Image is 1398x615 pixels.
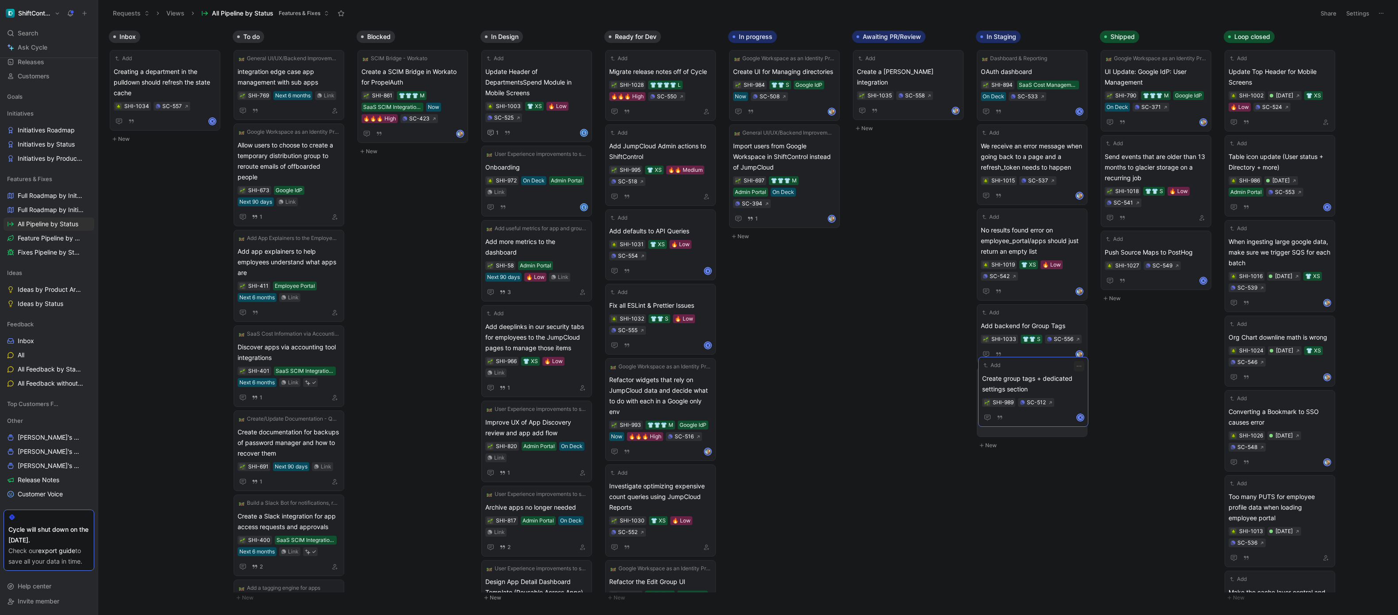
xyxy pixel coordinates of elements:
[363,103,422,112] div: SaaS SCIM Integrations
[250,212,264,222] button: 1
[6,9,15,18] img: ShiftControl
[1106,188,1113,194] div: 🌱
[1229,66,1331,88] span: Update Top Header for Mobile Screens
[609,66,712,77] span: Migrate release notes off of Cycle
[1239,176,1260,185] div: SHI-986
[1106,93,1113,99] button: 🌱
[1105,151,1207,183] span: Send events that are older than 13 months to glacier storage on a recurring job
[1275,188,1295,197] div: SC-553
[428,103,439,112] div: Now
[487,178,493,184] button: 🪲
[116,104,121,109] img: 🪲
[1114,54,1206,63] span: Google Workspace as an Identity Provider (IdP) Integration
[868,91,892,100] div: SHI-1035
[987,32,1016,41] span: In Staging
[4,172,94,259] div: Features & FixesFull Roadmap by InitiativesFull Roadmap by Initiatives/StatusAll Pipeline by Stat...
[240,93,245,99] img: 🌱
[981,128,1000,137] button: Add
[1231,178,1236,184] img: 🪲
[983,178,988,184] img: 🪲
[4,172,94,186] div: Features & Fixes
[110,50,220,131] a: AddCreating a department in the pulldown should refresh the state cacheSC-557K
[1224,31,1275,43] button: Loop closed
[983,178,989,184] button: 🪲
[4,124,94,137] a: Initiatives Roadmap
[618,177,637,186] div: SC-518
[983,82,989,88] button: 🌱
[981,66,1083,77] span: OAuth dashboard
[581,130,587,136] div: E
[212,9,273,18] span: All Pipeline by Status
[239,56,244,61] img: 🛤️
[527,102,542,111] div: 👕 XS
[1076,193,1083,199] img: avatar
[734,130,740,135] img: 🛤️
[728,231,845,242] button: New
[4,41,94,54] a: Ask Cycle
[1105,235,1124,244] button: Add
[1141,103,1161,112] div: SC-371
[772,188,794,197] div: On Deck
[859,93,865,99] button: 🌱
[1239,91,1264,100] div: SHI-1002
[829,216,835,222] img: avatar
[114,66,216,98] span: Creating a department in the pulldown should refresh the state cache
[611,82,617,88] button: 🌱
[363,56,368,61] img: 🛤️
[609,213,629,222] button: Add
[744,176,764,185] div: SHI-697
[1306,91,1321,100] div: 👕 XS
[4,246,94,259] a: Fixes Pipeline by Status
[983,83,988,88] img: 🌱
[1262,103,1282,112] div: SC-524
[114,54,133,63] button: Add
[1317,7,1340,19] button: Share
[1230,188,1262,197] div: Admin Portal
[981,141,1083,173] span: We receive an error message when going back to a page and a refresh_token needs to happen
[977,124,1087,205] a: AddWe receive an error message when going back to a page and a refresh_token needs to happenSC-53...
[1107,189,1112,194] img: 🌱
[735,82,741,88] button: 🌱
[247,54,339,63] span: General UI/UX/Backend Improvements
[742,199,762,208] div: SC-394
[4,7,62,19] button: ShiftControlShiftControl
[275,91,311,100] div: Next 6 months
[197,7,333,20] button: All Pipeline by StatusFeatures & Fixes
[1230,93,1237,99] button: 🪲
[18,126,75,135] span: Initiatives Roadmap
[18,42,47,53] span: Ask Cycle
[611,167,617,173] div: 🌱
[457,131,463,137] img: avatar
[1229,236,1331,268] span: When ingesting large google data, make sure we trigger SQS for each batch
[481,50,592,142] a: AddUpdate Header of DepartmentsSpend Module in Mobile Screens👕 XS🔥 LowSC-5251E
[735,178,741,184] button: 🌱
[4,55,94,69] a: Releases
[1101,135,1211,227] a: AddSend events that are older than 13 months to glacier storage on a recurring job👕👕 S🔥 LowSC-541
[735,92,746,101] div: Now
[618,251,638,260] div: SC-554
[361,66,464,88] span: Create a SCIM Bridge in Workato for PropelAuth
[234,50,344,120] a: 🛤️General UI/UX/Backend Improvementsintegration edge case app management with sub appsNext 6 mont...
[1101,50,1211,132] a: 🛤️Google Workspace as an Identity Provider (IdP) IntegrationUI Update: Google IdP: User Managemen...
[829,108,835,115] img: avatar
[238,66,340,88] span: integration edge case app management with sub apps
[239,187,246,193] button: 🌱
[485,224,588,233] button: 🛤️Add useful metrics for app and group membership changes
[233,31,264,43] button: To do
[735,178,741,184] img: 🌱
[4,90,94,103] div: Goals
[4,107,94,120] div: Initiatives
[238,128,340,136] button: 🛤️Google Workspace as an Identity Provider (IdP) Integration
[162,102,182,111] div: SC-557
[1229,151,1331,173] span: Table icon update (User status + Directory + more)
[239,197,272,206] div: Next 90 days
[605,209,716,280] a: AddAdd defaults to API Queries👕 XS🔥 LowSC-554K
[209,118,215,124] div: K
[1019,81,1077,89] div: SaaS Cost Management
